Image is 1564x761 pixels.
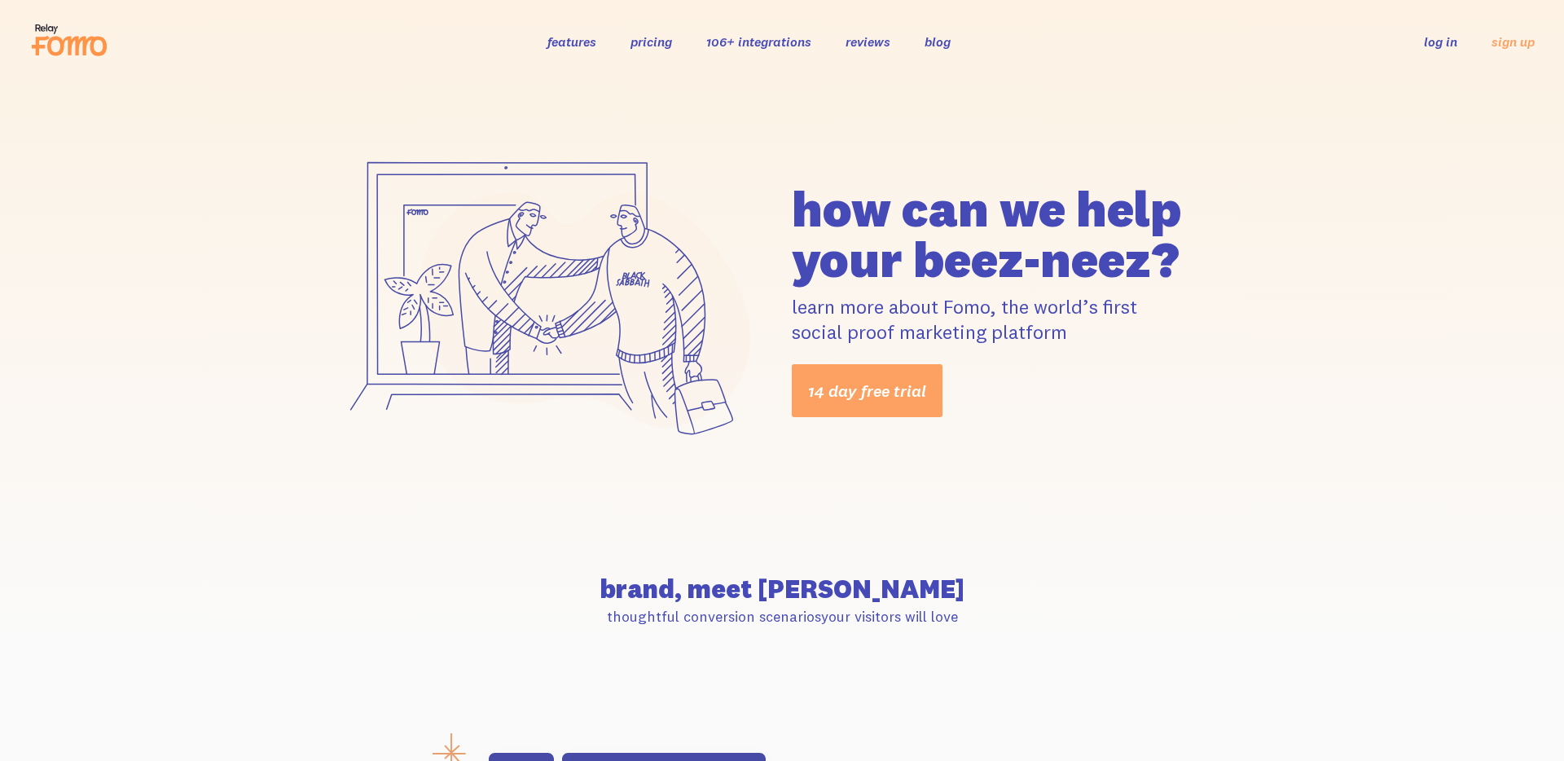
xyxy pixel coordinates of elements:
a: log in [1424,33,1457,50]
a: reviews [846,33,890,50]
a: blog [925,33,951,50]
p: thoughtful conversion scenarios your visitors will love [327,607,1237,626]
a: features [547,33,596,50]
p: learn more about Fomo, the world’s first social proof marketing platform [792,294,1237,345]
a: 106+ integrations [706,33,811,50]
a: pricing [630,33,672,50]
a: sign up [1492,33,1535,51]
h2: brand, meet [PERSON_NAME] [327,576,1237,602]
h1: how can we help your beez-neez? [792,183,1237,284]
a: 14 day free trial [792,364,942,417]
